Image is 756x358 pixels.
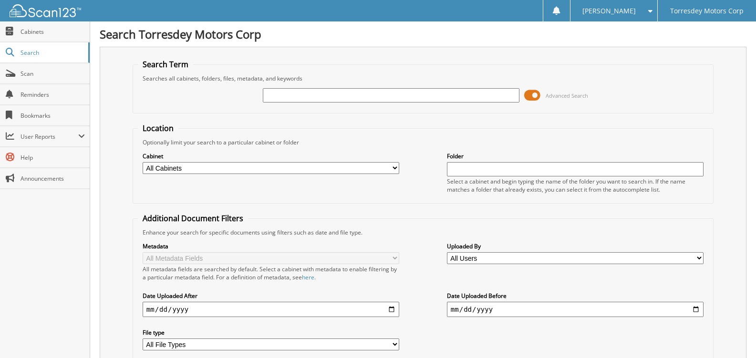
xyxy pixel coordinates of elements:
div: Searches all cabinets, folders, files, metadata, and keywords [138,74,708,82]
input: start [143,302,399,317]
label: File type [143,328,399,337]
span: Reminders [21,91,85,99]
label: Folder [447,152,704,160]
a: here [302,273,314,281]
span: Search [21,49,83,57]
label: Cabinet [143,152,399,160]
span: [PERSON_NAME] [582,8,636,14]
img: scan123-logo-white.svg [10,4,81,17]
div: All metadata fields are searched by default. Select a cabinet with metadata to enable filtering b... [143,265,399,281]
input: end [447,302,704,317]
span: User Reports [21,133,78,141]
legend: Search Term [138,59,193,70]
h1: Search Torresdey Motors Corp [100,26,746,42]
legend: Location [138,123,178,133]
label: Uploaded By [447,242,704,250]
span: Help [21,153,85,162]
span: Torresdey Motors Corp [670,8,744,14]
label: Date Uploaded Before [447,292,704,300]
span: Announcements [21,174,85,183]
label: Date Uploaded After [143,292,399,300]
div: Optionally limit your search to a particular cabinet or folder [138,138,708,146]
span: Scan [21,70,85,78]
legend: Additional Document Filters [138,213,248,224]
label: Metadata [143,242,399,250]
span: Cabinets [21,28,85,36]
iframe: Chat Widget [708,312,756,358]
span: Advanced Search [546,92,588,99]
span: Bookmarks [21,112,85,120]
div: Enhance your search for specific documents using filters such as date and file type. [138,228,708,236]
div: Select a cabinet and begin typing the name of the folder you want to search in. If the name match... [447,177,704,194]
